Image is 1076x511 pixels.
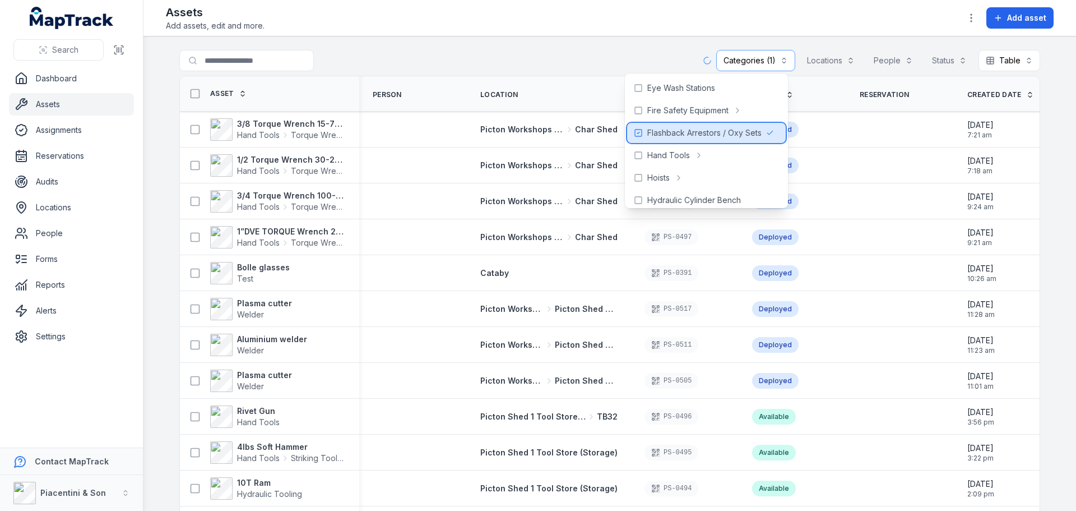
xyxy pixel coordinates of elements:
span: Picton Shed 1 Tool Store (Storage) [480,411,586,422]
a: Plasma cutterWelder [210,298,292,320]
a: Picton Workshops & BaysPicton Shed 2 Fabrication Shop [480,339,618,351]
span: Char Shed [575,124,618,135]
time: 21/08/2025, 10:26:33 am [967,263,996,283]
span: Test [237,274,253,283]
a: 1”DVE TORQUE Wrench 200-1000 ft/lbs 4572Hand ToolsTorque Wrench [210,226,346,248]
button: Table [978,50,1040,71]
span: Hydraulic Tooling [237,489,302,499]
strong: Contact MapTrack [35,457,109,466]
div: Available [752,481,796,496]
div: Deployed [752,301,799,317]
span: 11:28 am [967,310,995,319]
span: Fire Safety Equipment [647,105,729,116]
span: Torque Wrench [291,165,346,177]
span: Cataby [480,268,509,278]
span: Location [480,90,518,99]
span: Char Shed [575,232,618,243]
span: Picton Shed 1 Tool Store (Storage) [480,448,618,457]
a: Picton Workshops & BaysChar Shed [480,160,618,171]
a: Picton Workshops & BaysChar Shed [480,232,618,243]
a: People [9,222,134,245]
time: 18/08/2025, 3:22:55 pm [967,443,994,463]
a: Forms [9,248,134,270]
button: Locations [800,50,862,71]
div: Available [752,409,796,425]
strong: 3/4 Torque Wrench 100-500 ft/lbs box 2 4575 [237,190,346,201]
a: Settings [9,325,134,348]
div: Deployed [752,265,799,281]
span: 9:21 am [967,238,994,247]
span: Hoists [647,172,670,183]
div: Deployed [752,337,799,353]
button: Search [13,39,104,61]
a: Picton Shed 1 Tool Store (Storage)TB32 [480,411,618,422]
span: Person [373,90,402,99]
a: 4lbs Soft HammerHand ToolsStriking Tools / Hammers [210,441,346,464]
span: 7:21 am [967,131,994,140]
span: Welder [237,310,264,319]
div: PS-0494 [644,481,698,496]
span: 9:24 am [967,202,994,211]
a: Created Date [967,90,1034,99]
a: Dashboard [9,67,134,90]
span: [DATE] [967,263,996,274]
span: Picton Workshops & Bays [480,196,564,207]
span: Torque Wrench [291,237,346,248]
span: Hydraulic Cylinder Bench [647,195,741,206]
time: 25/08/2025, 7:18:00 am [967,155,994,176]
span: Hand Tools [237,237,280,248]
time: 22/08/2025, 9:24:30 am [967,191,994,211]
span: Asset [210,89,234,98]
a: Plasma cutterWelder [210,370,292,392]
strong: 1”DVE TORQUE Wrench 200-1000 ft/lbs 4572 [237,226,346,237]
span: Hand Tools [237,201,280,213]
span: [DATE] [967,119,994,131]
a: Audits [9,171,134,193]
span: Picton Workshops & Bays [480,160,564,171]
a: Picton Shed 1 Tool Store (Storage) [480,447,618,458]
a: Rivet GunHand Tools [210,406,280,428]
span: Hand Tools [237,417,280,427]
span: Created Date [967,90,1022,99]
a: Alerts [9,300,134,322]
span: Picton Shed 1 Tool Store (Storage) [480,484,618,493]
span: 10:26 am [967,274,996,283]
a: 1/2 Torque Wrench 30-250 ft/lbs site box 2 4579Hand ToolsTorque Wrench [210,154,346,177]
strong: Plasma cutter [237,298,292,309]
strong: Aluminium welder [237,334,307,345]
a: Cataby [480,268,509,279]
strong: Piacentini & Son [40,488,106,498]
span: [DATE] [967,155,994,167]
div: Deployed [752,373,799,389]
a: Aluminium welderWelder [210,334,307,356]
span: [DATE] [967,335,995,346]
span: Picton Shed 2 Fabrication Shop [555,339,618,351]
div: PS-0505 [644,373,698,389]
span: Picton Shed 2 Fabrication Shop [555,303,618,315]
span: [DATE] [967,407,994,418]
span: Eye Wash Stations [647,82,715,94]
span: Welder [237,381,264,391]
span: TB32 [597,411,618,422]
div: PS-0511 [644,337,698,353]
span: [DATE] [967,191,994,202]
a: Assignments [9,119,134,141]
span: Picton Shed 2 Fabrication Shop [555,375,618,386]
span: Striking Tools / Hammers [291,453,346,464]
a: Asset [210,89,247,98]
span: 11:23 am [967,346,995,355]
span: Torque Wrench [291,201,346,213]
span: Search [52,44,78,56]
span: 11:01 am [967,382,994,391]
span: Hand Tools [647,150,690,161]
span: [DATE] [967,371,994,382]
span: Reservation [860,90,909,99]
a: Picton Workshops & BaysPicton Shed 2 Fabrication Shop [480,375,618,386]
a: Bolle glassesTest [210,262,290,284]
span: Picton Workshops & Bays [480,303,544,315]
span: [DATE] [967,227,994,238]
span: 7:18 am [967,167,994,176]
strong: Plasma cutter [237,370,292,381]
time: 22/08/2025, 9:21:00 am [967,227,994,247]
span: Picton Workshops & Bays [480,339,544,351]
